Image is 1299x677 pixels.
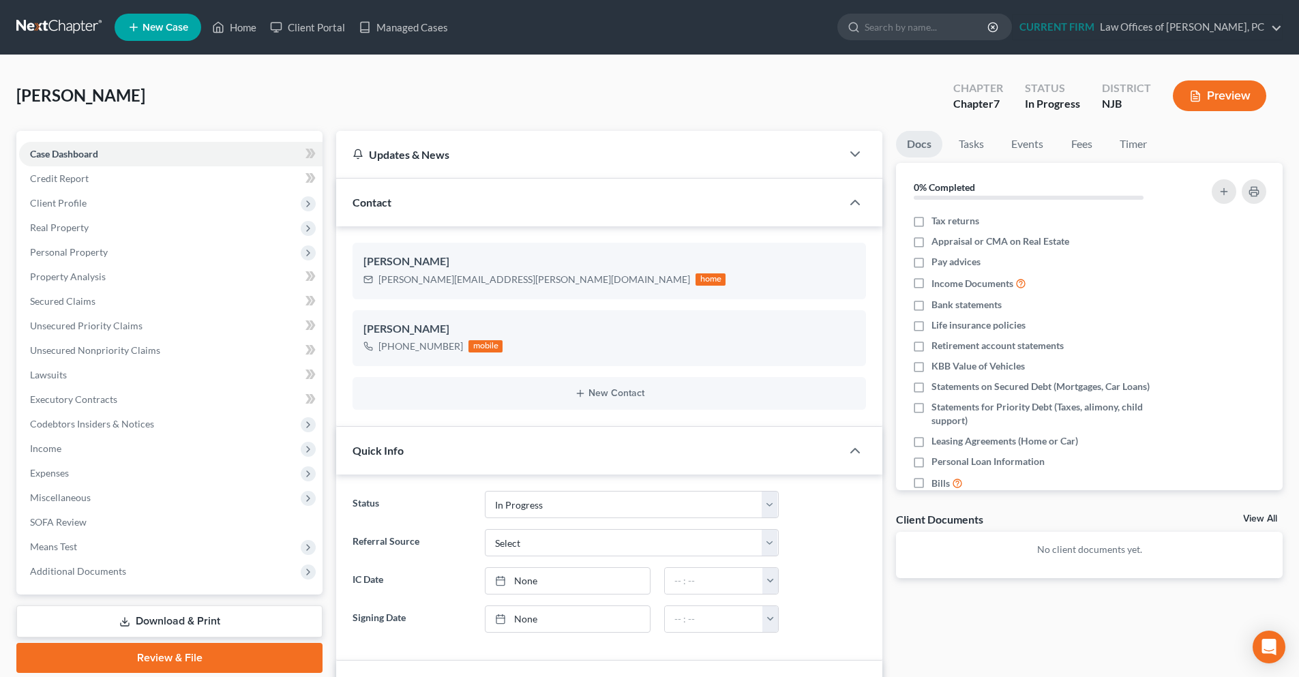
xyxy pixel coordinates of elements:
a: Credit Report [19,166,323,191]
div: Chapter [953,80,1003,96]
a: Case Dashboard [19,142,323,166]
a: Lawsuits [19,363,323,387]
span: Real Property [30,222,89,233]
div: [PERSON_NAME] [363,321,855,337]
a: Docs [896,131,942,157]
a: SOFA Review [19,510,323,535]
span: Property Analysis [30,271,106,282]
span: Lawsuits [30,369,67,380]
a: Fees [1060,131,1103,157]
span: Quick Info [353,444,404,457]
label: Signing Date [346,605,477,633]
span: [PERSON_NAME] [16,85,145,105]
a: Home [205,15,263,40]
span: Secured Claims [30,295,95,307]
span: Personal Property [30,246,108,258]
div: Client Documents [896,512,983,526]
a: None [486,568,650,594]
div: [PHONE_NUMBER] [378,340,463,353]
span: Pay advices [931,255,981,269]
a: Managed Cases [352,15,455,40]
label: IC Date [346,567,477,595]
a: Download & Print [16,605,323,637]
span: Life insurance policies [931,318,1026,332]
span: KBB Value of Vehicles [931,359,1025,373]
div: [PERSON_NAME][EMAIL_ADDRESS][PERSON_NAME][DOMAIN_NAME] [378,273,690,286]
span: Leasing Agreements (Home or Car) [931,434,1078,448]
input: -- : -- [665,606,763,632]
span: 7 [994,97,1000,110]
div: In Progress [1025,96,1080,112]
span: New Case [143,22,188,33]
span: Bills [931,477,950,490]
div: [PERSON_NAME] [363,254,855,270]
a: CURRENT FIRMLaw Offices of [PERSON_NAME], PC [1013,15,1282,40]
a: Unsecured Priority Claims [19,314,323,338]
strong: CURRENT FIRM [1019,20,1094,33]
span: Means Test [30,541,77,552]
a: Secured Claims [19,289,323,314]
span: Tax returns [931,214,979,228]
span: Income [30,442,61,454]
a: View All [1243,514,1277,524]
p: No client documents yet. [907,543,1272,556]
span: Expenses [30,467,69,479]
span: Unsecured Priority Claims [30,320,143,331]
div: home [696,273,726,286]
span: Appraisal or CMA on Real Estate [931,235,1069,248]
span: Retirement account statements [931,339,1064,352]
a: Events [1000,131,1054,157]
strong: 0% Completed [914,181,975,193]
label: Referral Source [346,529,477,556]
span: Statements on Secured Debt (Mortgages, Car Loans) [931,380,1150,393]
div: NJB [1102,96,1151,112]
label: Status [346,491,477,518]
a: None [486,606,650,632]
span: Bank statements [931,298,1002,312]
span: Miscellaneous [30,492,91,503]
span: Case Dashboard [30,148,98,160]
div: Chapter [953,96,1003,112]
div: District [1102,80,1151,96]
a: Client Portal [263,15,352,40]
div: Open Intercom Messenger [1253,631,1285,663]
span: Income Documents [931,277,1013,290]
a: Unsecured Nonpriority Claims [19,338,323,363]
input: Search by name... [865,14,989,40]
a: Executory Contracts [19,387,323,412]
span: Executory Contracts [30,393,117,405]
span: Personal Loan Information [931,455,1045,468]
span: SOFA Review [30,516,87,528]
a: Property Analysis [19,265,323,289]
button: New Contact [363,388,855,399]
a: Review & File [16,643,323,673]
span: Additional Documents [30,565,126,577]
div: mobile [468,340,503,352]
a: Tasks [948,131,995,157]
span: Unsecured Nonpriority Claims [30,344,160,356]
div: Status [1025,80,1080,96]
span: Codebtors Insiders & Notices [30,418,154,430]
span: Credit Report [30,172,89,184]
div: Updates & News [353,147,825,162]
input: -- : -- [665,568,763,594]
span: Statements for Priority Debt (Taxes, alimony, child support) [931,400,1174,427]
span: Contact [353,196,391,209]
button: Preview [1173,80,1266,111]
a: Timer [1109,131,1158,157]
span: Client Profile [30,197,87,209]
